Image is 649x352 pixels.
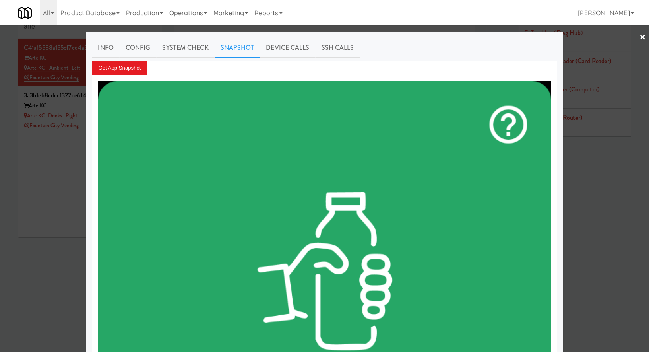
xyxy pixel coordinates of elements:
button: Get App Snapshot [92,61,147,75]
a: Info [92,38,120,58]
a: Snapshot [215,38,260,58]
img: Micromart [18,6,32,20]
a: Device Calls [260,38,316,58]
a: × [639,25,646,50]
a: System Check [157,38,215,58]
a: Config [120,38,157,58]
a: SSH Calls [316,38,360,58]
